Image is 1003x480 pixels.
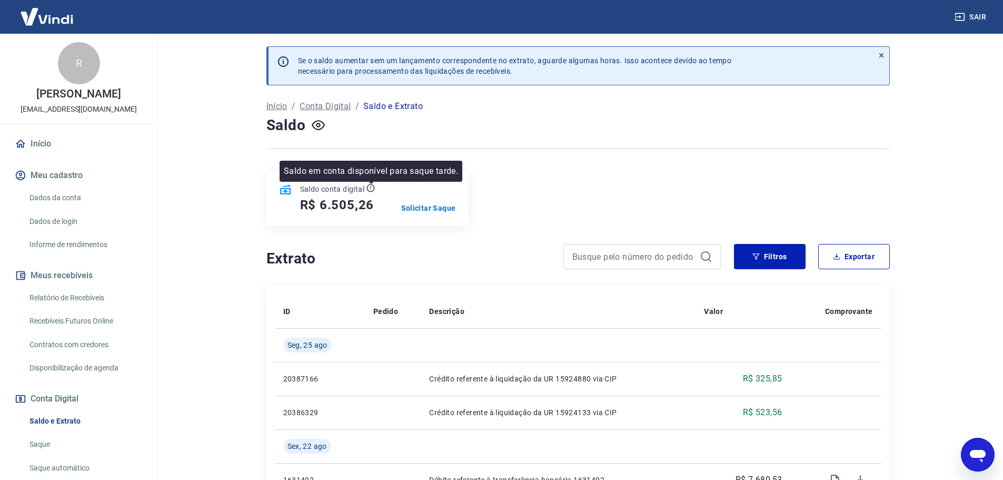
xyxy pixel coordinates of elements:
[429,407,687,418] p: Crédito referente à liquidação da UR 15924133 via CIP
[25,187,145,209] a: Dados da conta
[355,100,359,113] p: /
[283,407,356,418] p: 20386329
[25,410,145,432] a: Saldo e Extrato
[743,406,782,419] p: R$ 523,56
[292,100,295,113] p: /
[373,306,398,317] p: Pedido
[818,244,890,269] button: Exportar
[704,306,723,317] p: Valor
[429,374,687,384] p: Crédito referente à liquidação da UR 15924880 via CIP
[300,184,365,194] p: Saldo conta digital
[300,100,351,113] a: Conta Digital
[284,165,458,178] p: Saldo em conta disponível para saque tarde.
[825,306,872,317] p: Comprovante
[58,42,100,84] div: R
[287,441,327,452] span: Sex, 22 ago
[266,100,287,113] a: Início
[25,434,145,455] a: Saque
[401,203,456,213] a: Solicitar Saque
[13,387,145,410] button: Conta Digital
[572,249,696,265] input: Busque pelo número do pedido
[266,115,306,136] h4: Saldo
[300,197,374,213] h5: R$ 6.505,26
[266,248,551,269] h4: Extrato
[25,287,145,309] a: Relatório de Recebíveis
[13,164,145,187] button: Meu cadastro
[13,264,145,287] button: Meus recebíveis
[36,89,121,100] p: [PERSON_NAME]
[363,100,423,113] p: Saldo e Extrato
[25,211,145,232] a: Dados de login
[25,334,145,356] a: Contratos com credores
[25,310,145,332] a: Recebíveis Futuros Online
[283,306,291,317] p: ID
[743,373,782,385] p: R$ 325,85
[13,1,81,33] img: Vindi
[298,55,732,76] p: Se o saldo aumentar sem um lançamento correspondente no extrato, aguarde algumas horas. Isso acon...
[25,457,145,479] a: Saque automático
[734,244,806,269] button: Filtros
[25,234,145,256] a: Informe de rendimentos
[283,374,356,384] p: 20387166
[287,340,327,350] span: Seg, 25 ago
[25,357,145,379] a: Disponibilização de agenda
[961,438,995,472] iframe: Botão para abrir a janela de mensagens
[21,104,137,115] p: [EMAIL_ADDRESS][DOMAIN_NAME]
[429,306,464,317] p: Descrição
[13,132,145,155] a: Início
[952,7,990,27] button: Sair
